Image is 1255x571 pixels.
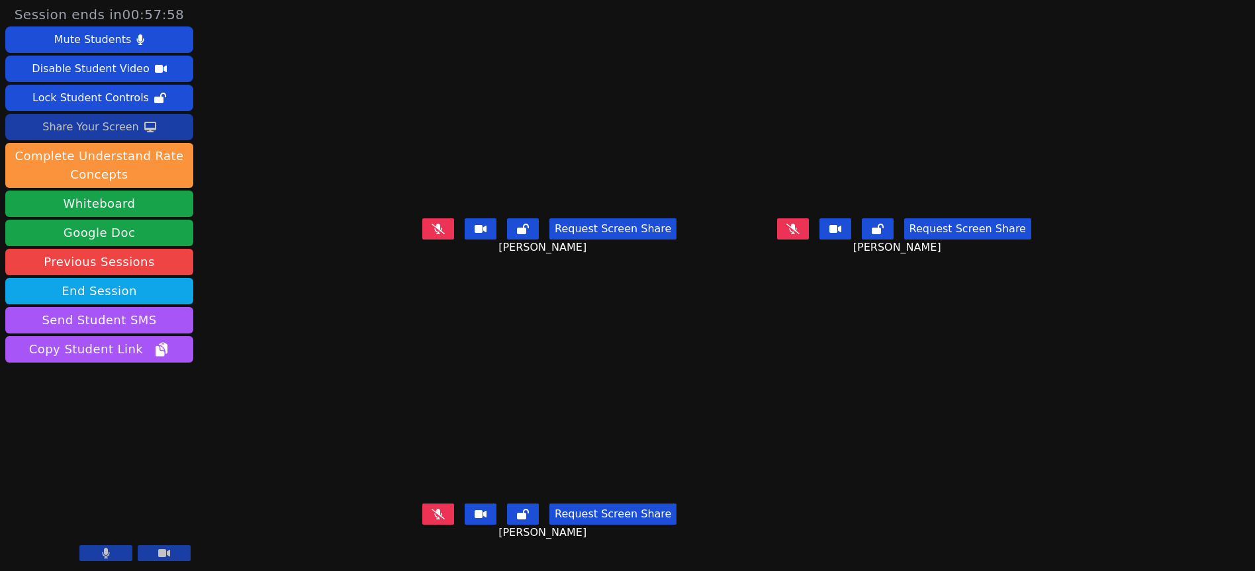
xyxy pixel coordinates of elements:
[5,191,193,217] button: Whiteboard
[5,249,193,275] a: Previous Sessions
[122,7,185,22] time: 00:57:58
[5,26,193,53] button: Mute Students
[5,220,193,246] a: Google Doc
[29,340,169,359] span: Copy Student Link
[853,240,945,255] span: [PERSON_NAME]
[5,278,193,304] button: End Session
[498,240,590,255] span: [PERSON_NAME]
[5,307,193,333] button: Send Student SMS
[32,58,149,79] div: Disable Student Video
[15,5,185,24] span: Session ends in
[549,504,676,525] button: Request Screen Share
[5,143,193,188] button: Complete Understand Rate Concepts
[904,218,1031,240] button: Request Screen Share
[5,56,193,82] button: Disable Student Video
[5,85,193,111] button: Lock Student Controls
[498,525,590,541] span: [PERSON_NAME]
[42,116,139,138] div: Share Your Screen
[54,29,131,50] div: Mute Students
[5,336,193,363] button: Copy Student Link
[549,218,676,240] button: Request Screen Share
[32,87,149,109] div: Lock Student Controls
[5,114,193,140] button: Share Your Screen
